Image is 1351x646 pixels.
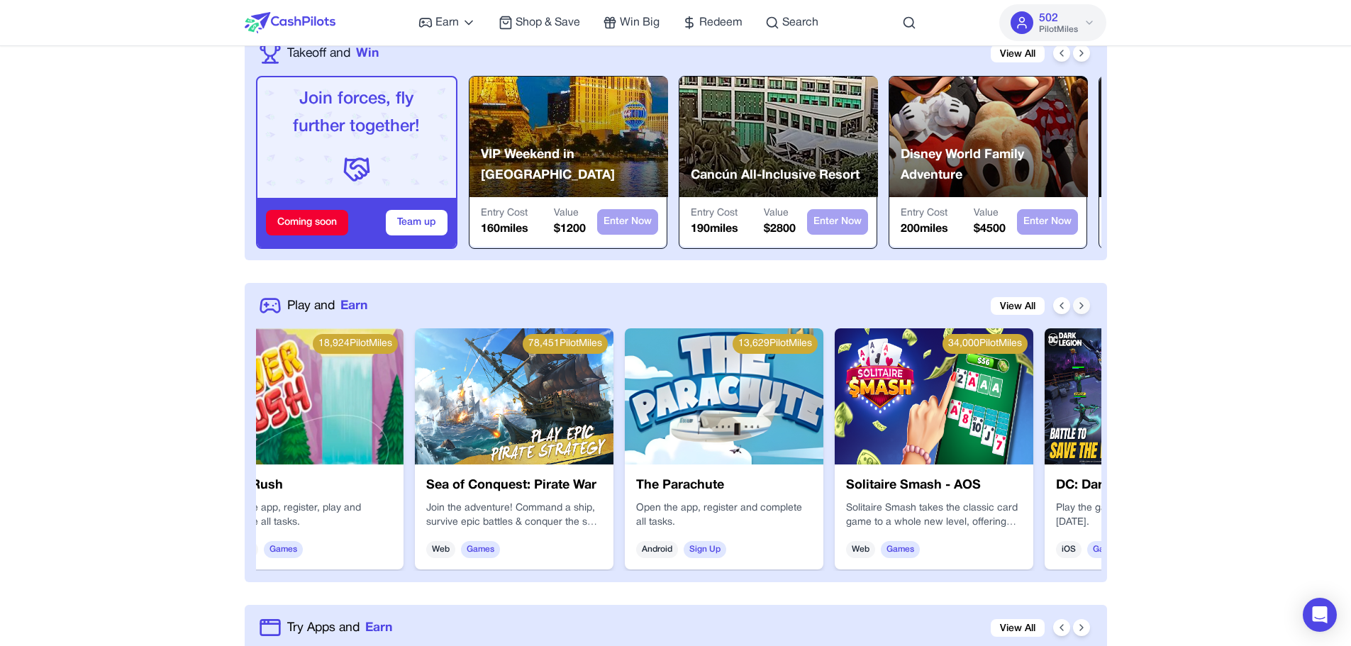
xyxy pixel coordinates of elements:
span: Try Apps and [287,618,360,637]
span: Earn [435,14,459,31]
a: View All [991,619,1045,637]
span: Win [356,44,379,62]
span: iOS [1056,541,1082,558]
span: Games [461,541,500,558]
div: Open Intercom Messenger [1303,598,1337,632]
img: 414aa5d1-4f6b-495c-9236-e0eac1aeedf4.jpg [1045,328,1243,464]
span: Web [846,541,875,558]
span: PilotMiles [1039,24,1078,35]
img: pthLujYMgo6d.png [835,328,1033,464]
p: 160 miles [481,221,528,238]
a: Win Big [603,14,660,31]
button: Enter Now [1017,209,1078,235]
p: Value [974,206,1006,221]
p: Play the game and complete the tasks [DATE]. [1056,501,1232,530]
p: Value [554,206,586,221]
button: 502PilotMiles [999,4,1106,41]
span: Games [1087,541,1126,558]
p: Disney World Family Adventure [901,145,1088,186]
img: 75fe42d1-c1a6-4a8c-8630-7b3dc285bdf3.jpg [415,328,613,464]
a: Redeem [682,14,743,31]
div: Win real money in exciting multiplayer [DOMAIN_NAME] in a secure, fair, and ad-free gaming enviro... [846,501,1022,530]
a: Search [765,14,818,31]
a: Shop & Save [499,14,580,31]
a: Earn [418,14,476,31]
span: Redeem [699,14,743,31]
p: Join forces, fly further together! [269,86,445,141]
p: $ 2800 [764,221,796,238]
img: cd3c5e61-d88c-4c75-8e93-19b3db76cddd.webp [205,328,404,464]
div: 78,451 PilotMiles [523,334,608,354]
a: Takeoff andWin [287,44,379,62]
span: Earn [365,618,392,637]
p: $ 1200 [554,221,586,238]
span: Android [636,541,678,558]
img: 2c778e42-8f0c-43bb-8c31-87b697b9281c.jpg [625,328,823,464]
p: Value [764,206,796,221]
span: Search [782,14,818,31]
div: 34,000 PilotMiles [943,334,1028,354]
button: Enter Now [807,209,868,235]
p: Join the adventure! Command a ship, survive epic battles & conquer the sea in this RPG strategy g... [426,501,602,530]
span: Earn [340,296,367,315]
a: View All [991,297,1045,315]
h3: DC: Dark Legion™ - iOS [1056,476,1232,496]
h3: Sea of Conquest: Pirate War [426,476,602,496]
img: CashPilots Logo [245,12,335,33]
p: Entry Cost [691,206,738,221]
p: VIP Weekend in [GEOGRAPHIC_DATA] [481,145,668,186]
span: Games [881,541,920,558]
p: 200 miles [901,221,948,238]
span: Win Big [620,14,660,31]
p: Cancún All-Inclusive Resort [691,165,860,186]
div: 13,629 PilotMiles [733,334,818,354]
span: 502 [1039,10,1058,27]
span: Play and [287,296,335,315]
p: Entry Cost [481,206,528,221]
span: Takeoff and [287,44,350,62]
a: Play andEarn [287,296,367,315]
a: View All [991,45,1045,62]
a: Try Apps andEarn [287,618,392,637]
p: 190 miles [691,221,738,238]
p: Entry Cost [901,206,948,221]
span: Web [426,541,455,558]
div: Open the app, register, play and complete all tasks. [216,501,392,530]
p: Open the app, register and complete all tasks. [636,501,812,530]
button: Enter Now [597,209,658,235]
span: Shop & Save [516,14,580,31]
h3: River Rush [216,476,392,496]
div: 18,924 PilotMiles [313,334,398,354]
p: Solitaire Smash takes the classic card game to a whole new level, offering players the chance to ... [846,501,1022,530]
span: Games [264,541,303,558]
p: $ 4500 [974,221,1006,238]
h3: Solitaire Smash - AOS [846,476,1022,496]
span: Sign Up [684,541,726,558]
div: Coming soon [266,210,348,235]
button: Team up [386,210,447,235]
h3: The Parachute [636,476,812,496]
